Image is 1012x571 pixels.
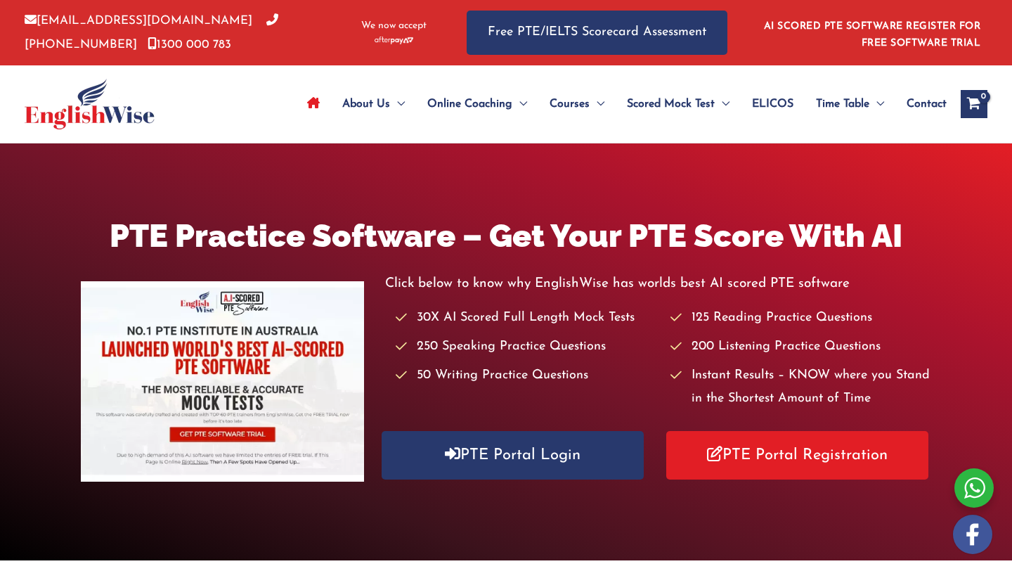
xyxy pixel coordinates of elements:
li: 125 Reading Practice Questions [670,307,931,330]
h1: PTE Practice Software – Get Your PTE Score With AI [81,214,931,258]
aside: Header Widget 1 [755,10,987,56]
a: About UsMenu Toggle [331,79,416,129]
li: 50 Writing Practice Questions [396,364,656,387]
a: [PHONE_NUMBER] [25,15,278,50]
a: [EMAIL_ADDRESS][DOMAIN_NAME] [25,15,252,27]
span: Time Table [816,79,869,129]
span: Scored Mock Test [627,79,715,129]
li: 200 Listening Practice Questions [670,335,931,359]
nav: Site Navigation: Main Menu [296,79,947,129]
img: pte-institute-main [81,281,364,482]
p: Click below to know why EnglishWise has worlds best AI scored PTE software [385,272,930,295]
img: Afterpay-Logo [375,37,413,44]
li: Instant Results – KNOW where you Stand in the Shortest Amount of Time [670,364,931,411]
a: CoursesMenu Toggle [538,79,616,129]
span: Menu Toggle [390,79,405,129]
a: PTE Portal Login [382,431,644,480]
a: View Shopping Cart, empty [961,90,987,118]
span: Menu Toggle [590,79,604,129]
span: About Us [342,79,390,129]
span: Courses [550,79,590,129]
a: 1300 000 783 [148,39,231,51]
a: AI SCORED PTE SOFTWARE REGISTER FOR FREE SOFTWARE TRIAL [764,21,981,49]
span: Menu Toggle [512,79,527,129]
span: Menu Toggle [715,79,729,129]
a: Online CoachingMenu Toggle [416,79,538,129]
span: We now accept [361,19,427,33]
li: 30X AI Scored Full Length Mock Tests [396,307,656,330]
img: white-facebook.png [953,515,992,554]
a: PTE Portal Registration [666,431,928,480]
img: cropped-ew-logo [25,79,155,129]
span: Menu Toggle [869,79,884,129]
span: Online Coaching [427,79,512,129]
a: Time TableMenu Toggle [805,79,895,129]
a: Scored Mock TestMenu Toggle [616,79,741,129]
span: ELICOS [752,79,793,129]
a: Contact [895,79,947,129]
a: ELICOS [741,79,805,129]
li: 250 Speaking Practice Questions [396,335,656,359]
span: Contact [907,79,947,129]
a: Free PTE/IELTS Scorecard Assessment [467,11,727,55]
